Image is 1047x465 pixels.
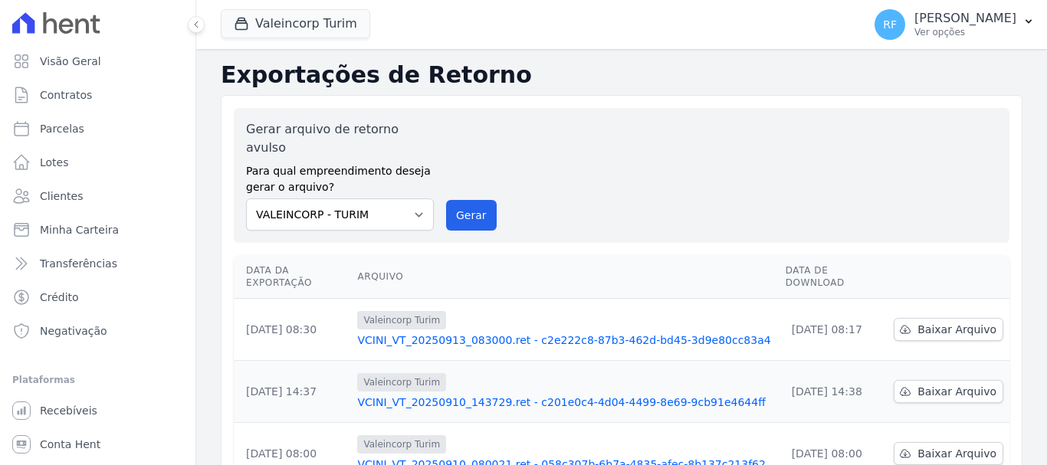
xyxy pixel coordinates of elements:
[6,80,189,110] a: Contratos
[40,121,84,136] span: Parcelas
[917,446,996,461] span: Baixar Arquivo
[446,200,497,231] button: Gerar
[357,395,773,410] a: VCINI_VT_20250910_143729.ret - c201e0c4-4d04-4499-8e69-9cb91e4644ff
[6,46,189,77] a: Visão Geral
[40,403,97,418] span: Recebíveis
[780,299,888,361] td: [DATE] 08:17
[40,188,83,204] span: Clientes
[6,147,189,178] a: Lotes
[6,248,189,279] a: Transferências
[234,255,351,299] th: Data da Exportação
[357,373,446,391] span: Valeincorp Turim
[862,3,1047,46] button: RF [PERSON_NAME] Ver opções
[780,361,888,423] td: [DATE] 14:38
[40,323,107,339] span: Negativação
[357,435,446,454] span: Valeincorp Turim
[40,290,79,305] span: Crédito
[894,380,1003,403] a: Baixar Arquivo
[357,311,446,329] span: Valeincorp Turim
[6,395,189,426] a: Recebíveis
[40,87,92,103] span: Contratos
[6,113,189,144] a: Parcelas
[894,318,1003,341] a: Baixar Arquivo
[780,255,888,299] th: Data de Download
[6,181,189,211] a: Clientes
[40,54,101,69] span: Visão Geral
[894,442,1003,465] a: Baixar Arquivo
[917,322,996,337] span: Baixar Arquivo
[351,255,779,299] th: Arquivo
[917,384,996,399] span: Baixar Arquivo
[357,332,773,348] a: VCINI_VT_20250913_083000.ret - c2e222c8-87b3-462d-bd45-3d9e80cc83a4
[234,299,351,361] td: [DATE] 08:30
[40,256,117,271] span: Transferências
[221,61,1022,89] h2: Exportações de Retorno
[221,9,370,38] button: Valeincorp Turim
[6,282,189,313] a: Crédito
[12,371,183,389] div: Plataformas
[40,222,119,237] span: Minha Carteira
[914,26,1016,38] p: Ver opções
[246,120,434,157] label: Gerar arquivo de retorno avulso
[914,11,1016,26] p: [PERSON_NAME]
[6,429,189,460] a: Conta Hent
[883,19,897,30] span: RF
[6,214,189,245] a: Minha Carteira
[234,361,351,423] td: [DATE] 14:37
[246,157,434,195] label: Para qual empreendimento deseja gerar o arquivo?
[6,316,189,346] a: Negativação
[40,155,69,170] span: Lotes
[40,437,100,452] span: Conta Hent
